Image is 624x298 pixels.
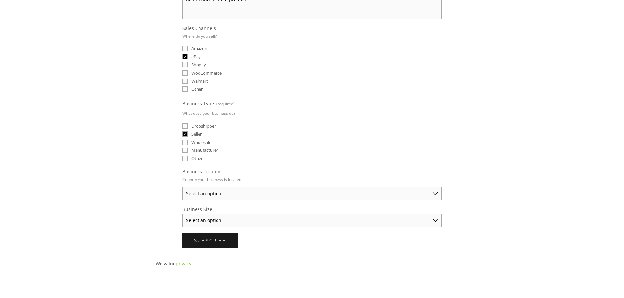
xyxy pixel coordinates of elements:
[182,31,217,41] p: Where do you sell?
[182,123,188,129] input: Dropshipper
[182,79,188,84] input: Walmart
[182,214,442,227] select: Business Size
[191,123,216,129] span: Dropshipper
[182,175,241,184] p: Country your business is located
[182,206,212,212] span: Business Size
[182,233,238,248] button: SubscribeSubscribe
[191,70,222,76] span: WooCommerce
[182,46,188,51] input: Amazon
[182,109,235,118] p: What does your business do?
[182,131,188,137] input: Seller
[156,259,469,268] p: We value .
[191,139,213,145] span: Wholesaler
[182,54,188,59] input: eBay
[182,62,188,67] input: Shopify
[191,131,202,137] span: Seller
[191,78,208,84] span: Walmart
[191,45,207,51] span: Amazon
[182,25,216,31] span: Sales Channels
[194,237,226,244] span: Subscribe
[216,99,235,109] span: (required)
[191,54,201,60] span: eBay
[191,155,203,161] span: Other
[191,62,206,68] span: Shopify
[182,70,188,76] input: WooCommerce
[176,260,191,267] a: privacy
[182,168,222,175] span: Business Location
[191,86,203,92] span: Other
[182,86,188,92] input: Other
[182,156,188,161] input: Other
[182,148,188,153] input: Manufacturer
[182,100,214,107] span: Business Type
[182,187,442,200] select: Business Location
[191,147,218,153] span: Manufacturer
[182,140,188,145] input: Wholesaler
